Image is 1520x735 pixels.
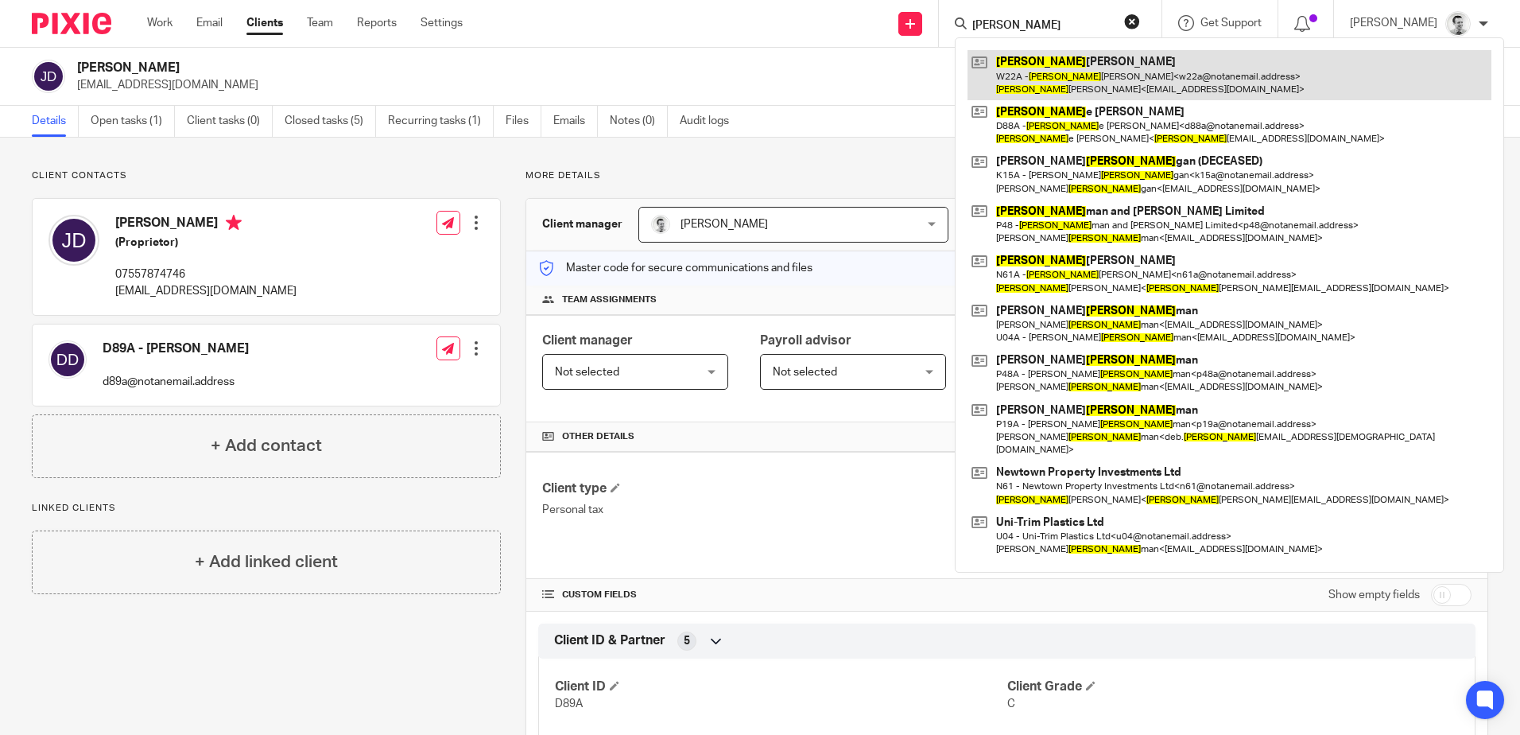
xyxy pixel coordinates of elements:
[1328,587,1420,603] label: Show empty fields
[555,679,1006,695] h4: Client ID
[246,15,283,31] a: Clients
[388,106,494,137] a: Recurring tasks (1)
[538,260,812,276] p: Master code for secure communications and files
[32,502,501,515] p: Linked clients
[357,15,397,31] a: Reports
[562,430,634,443] span: Other details
[115,215,297,235] h4: [PERSON_NAME]
[542,334,633,347] span: Client manager
[684,633,690,649] span: 5
[651,215,670,234] img: Andy_2025.jpg
[421,15,463,31] a: Settings
[1007,679,1459,695] h4: Client Grade
[555,367,619,378] span: Not selected
[1200,17,1262,29] span: Get Support
[760,334,851,347] span: Payroll advisor
[77,60,1033,76] h2: [PERSON_NAME]
[187,106,273,137] a: Client tasks (0)
[32,60,65,93] img: svg%3E
[610,106,668,137] a: Notes (0)
[115,266,297,282] p: 07557874746
[226,215,242,231] i: Primary
[103,374,249,390] p: d89a@notanemail.address
[48,340,87,379] img: svg%3E
[77,77,1272,93] p: [EMAIL_ADDRESS][DOMAIN_NAME]
[103,340,249,357] h4: D89A - [PERSON_NAME]
[195,550,338,574] h4: + Add linked client
[1007,698,1015,710] span: C
[506,106,541,137] a: Files
[147,15,173,31] a: Work
[562,294,657,306] span: Team assignments
[1124,14,1140,29] button: Clear
[285,106,376,137] a: Closed tasks (5)
[32,13,111,34] img: Pixie
[48,215,99,266] img: svg%3E
[525,169,1488,182] p: More details
[32,106,79,137] a: Details
[555,698,583,710] span: D89A
[115,283,297,299] p: [EMAIL_ADDRESS][DOMAIN_NAME]
[1445,11,1471,37] img: Andy_2025.jpg
[91,106,175,137] a: Open tasks (1)
[971,19,1114,33] input: Search
[542,216,622,232] h3: Client manager
[115,235,297,251] h5: (Proprietor)
[211,434,322,458] h4: + Add contact
[554,632,665,649] span: Client ID & Partner
[681,219,768,230] span: [PERSON_NAME]
[553,106,598,137] a: Emails
[32,169,501,182] p: Client contacts
[542,502,1006,518] p: Personal tax
[542,589,1006,601] h4: CUSTOM FIELDS
[196,15,223,31] a: Email
[1350,15,1437,31] p: [PERSON_NAME]
[542,480,1006,497] h4: Client type
[307,15,333,31] a: Team
[773,367,837,378] span: Not selected
[680,106,741,137] a: Audit logs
